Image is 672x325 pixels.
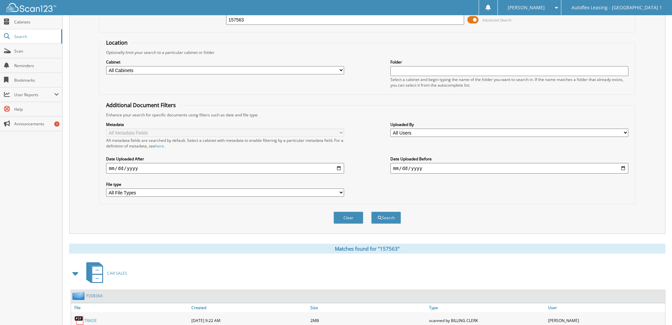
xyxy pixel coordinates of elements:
img: folder2.png [72,292,86,300]
span: Scan [14,48,59,54]
span: User Reports [14,92,54,98]
div: All metadata fields are searched by default. Select a cabinet with metadata to enable filtering b... [106,138,344,149]
a: CAR SALES [82,260,127,286]
div: Enhance your search for specific documents using filters such as date and file type. [103,112,632,118]
span: Announcements [14,121,59,127]
a: Type [427,303,546,312]
div: Optionally limit your search to a particular cabinet or folder [103,50,632,55]
span: Reminders [14,63,59,68]
span: [PERSON_NAME] [508,6,545,10]
button: Search [371,212,401,224]
a: User [546,303,665,312]
span: CAR SALES [107,270,127,276]
input: end [390,163,628,174]
span: Bookmarks [14,77,59,83]
button: Clear [334,212,363,224]
input: start [106,163,344,174]
a: TRADE [84,318,97,323]
label: Uploaded By [390,122,628,127]
a: P20836A [86,293,103,299]
label: Date Uploaded Before [390,156,628,162]
a: here [155,143,164,149]
legend: Additional Document Filters [103,102,179,109]
a: Size [309,303,427,312]
span: Autoflex Leasing - [GEOGRAPHIC_DATA] 1 [572,6,662,10]
label: File type [106,182,344,187]
label: Metadata [106,122,344,127]
a: Created [190,303,308,312]
div: 7 [54,121,59,127]
span: Cabinets [14,19,59,25]
span: Search [14,34,58,39]
div: Matches found for "157563" [69,244,665,254]
span: Help [14,106,59,112]
label: Cabinet [106,59,344,65]
img: scan123-logo-white.svg [7,3,56,12]
a: File [71,303,190,312]
label: Folder [390,59,628,65]
span: Advanced Search [482,18,512,22]
label: Date Uploaded After [106,156,344,162]
div: Select a cabinet and begin typing the name of the folder you want to search in. If the name match... [390,77,628,88]
legend: Location [103,39,131,46]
